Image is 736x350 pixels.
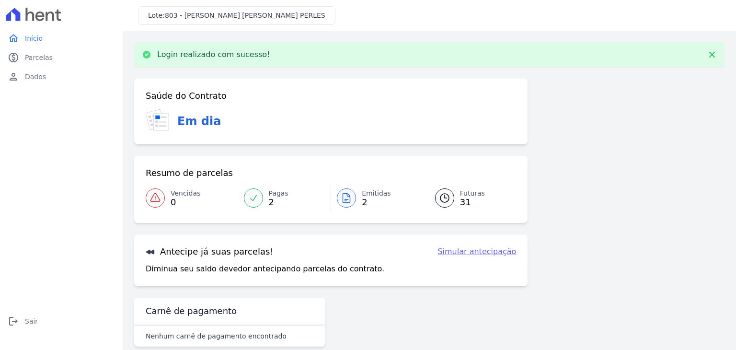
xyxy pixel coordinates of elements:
span: 2 [362,198,391,206]
a: Pagas 2 [238,185,331,211]
h3: Antecipe já suas parcelas! [146,246,274,257]
span: 0 [171,198,200,206]
h3: Resumo de parcelas [146,167,233,179]
h3: Carnê de pagamento [146,305,237,317]
i: home [8,33,19,44]
p: Login realizado com sucesso! [157,50,270,59]
a: paidParcelas [4,48,119,67]
a: Simular antecipação [437,246,516,257]
h3: Em dia [177,113,221,130]
span: Sair [25,316,38,326]
span: Vencidas [171,188,200,198]
p: Diminua seu saldo devedor antecipando parcelas do contrato. [146,263,384,275]
i: logout [8,315,19,327]
i: person [8,71,19,82]
span: 2 [269,198,288,206]
a: homeInício [4,29,119,48]
i: paid [8,52,19,63]
a: logoutSair [4,312,119,331]
p: Nenhum carnê de pagamento encontrado [146,331,287,341]
span: Futuras [460,188,485,198]
span: Parcelas [25,53,53,62]
a: Emitidas 2 [331,185,424,211]
span: Emitidas [362,188,391,198]
span: Início [25,34,43,43]
span: Dados [25,72,46,82]
span: 31 [460,198,485,206]
h3: Saúde do Contrato [146,90,227,102]
a: Futuras 31 [424,185,517,211]
a: personDados [4,67,119,86]
a: Vencidas 0 [146,185,238,211]
span: Pagas [269,188,288,198]
h3: Lote: [148,11,325,21]
span: 803 - [PERSON_NAME] [PERSON_NAME] PERLES [165,12,325,19]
